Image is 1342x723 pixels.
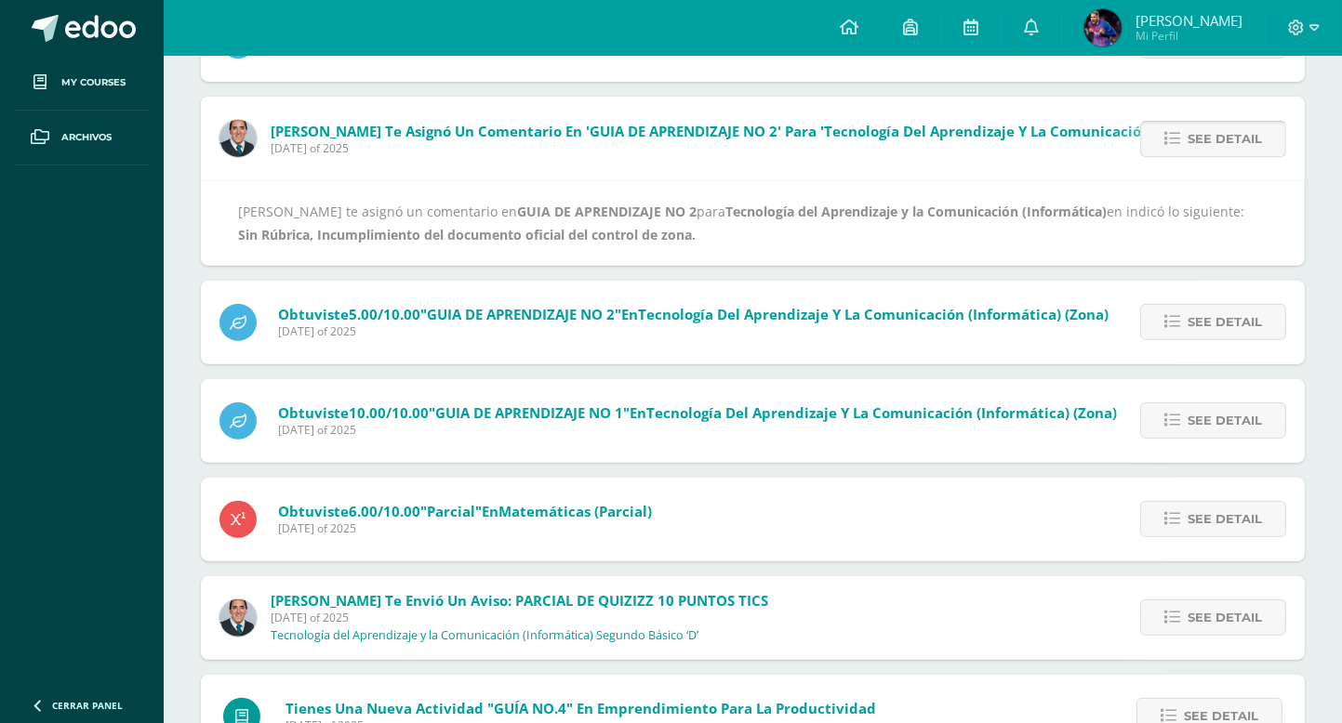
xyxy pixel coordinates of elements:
span: "GUIA DE APRENDIZAJE NO 2" [420,305,621,323]
span: See detail [1188,305,1262,339]
span: My courses [61,75,126,90]
span: [DATE] of 2025 [278,323,1109,339]
span: [PERSON_NAME] te envió un aviso: PARCIAL DE QUIZIZZ 10 PUNTOS TICS [271,591,768,610]
b: Sin Rúbrica, Incumplimiento del documento oficial del control de zona. [238,226,696,243]
span: See detail [1188,403,1262,438]
span: Mi Perfil [1136,28,1242,44]
img: b97d4e65b4f0a78ab777af2f03066293.png [1084,9,1122,46]
span: [DATE] of 2025 [271,140,1251,156]
span: [DATE] of 2025 [278,422,1117,438]
b: GUIA DE APRENDIZAJE NO 2 [517,203,697,220]
span: Obtuviste en [278,403,1117,422]
span: Obtuviste en [278,305,1109,323]
span: [PERSON_NAME] te asignó un comentario en 'GUIA DE APRENDIZAJE NO 2' para 'Tecnología del Aprendiz... [271,122,1251,140]
span: Obtuviste en [278,502,652,520]
img: 2306758994b507d40baaa54be1d4aa7e.png [219,120,257,157]
span: See detail [1188,502,1262,536]
img: 2306758994b507d40baaa54be1d4aa7e.png [219,599,257,637]
span: 5.00/10.00 [349,305,420,323]
span: "Parcial" [420,502,482,520]
span: Tecnología del Aprendizaje y la Comunicación (Informática) (Zona) [646,403,1117,422]
span: "GUIA DE APRENDIZAJE NO 1" [429,403,630,422]
span: 10.00/10.00 [349,403,429,422]
span: Archivos [61,130,112,145]
div: [PERSON_NAME] te asignó un comentario en para en indicó lo siguiente: [238,200,1268,246]
span: 6.00/10.00 [349,502,420,520]
span: [DATE] of 2025 [271,610,768,625]
span: Matemáticas (Parcial) [498,502,652,520]
span: See detail [1188,600,1262,635]
a: Archivos [15,111,149,165]
a: My courses [15,56,149,111]
span: Tecnología del Aprendizaje y la Comunicación (Informática) (Zona) [638,305,1109,323]
b: Tecnología del Aprendizaje y la Comunicación (Informática) [725,203,1107,220]
p: Tecnología del Aprendizaje y la Comunicación (Informática) Segundo Básico ‘D’ [271,628,698,643]
span: Tienes una nueva actividad "GUÍA NO.4" En Emprendimiento para la Productividad [286,699,876,717]
span: Cerrar panel [52,699,123,712]
span: See detail [1188,122,1262,156]
span: [DATE] of 2025 [278,520,652,536]
span: [PERSON_NAME] [1136,11,1242,30]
